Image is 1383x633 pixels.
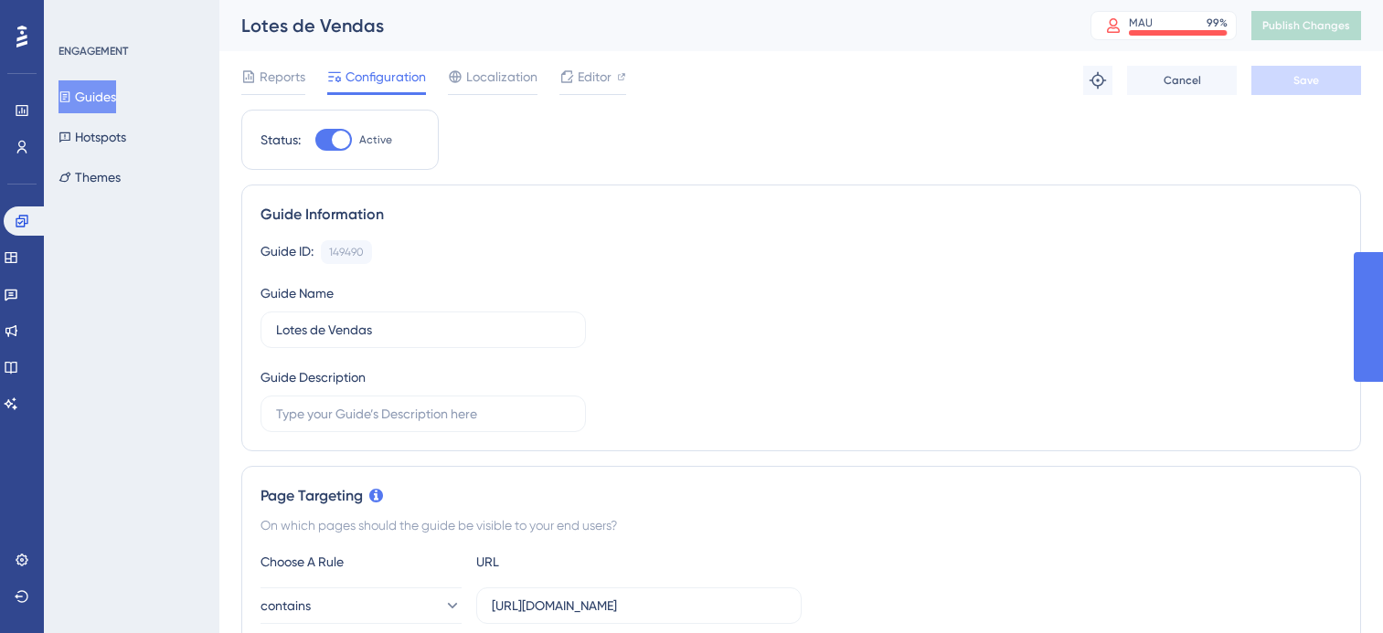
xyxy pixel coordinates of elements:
button: Cancel [1127,66,1237,95]
div: ENGAGEMENT [59,44,128,58]
div: On which pages should the guide be visible to your end users? [261,514,1342,536]
span: Configuration [346,66,426,88]
div: Status: [261,129,301,151]
span: Localization [466,66,537,88]
div: Guide Description [261,366,366,388]
div: Choose A Rule [261,551,462,573]
div: Guide Information [261,204,1342,226]
button: Publish Changes [1251,11,1361,40]
button: contains [261,587,462,624]
div: Lotes de Vendas [241,13,1045,38]
span: Active [359,132,392,147]
span: Save [1293,73,1319,88]
div: Page Targeting [261,485,1342,507]
span: Cancel [1164,73,1201,88]
span: Editor [578,66,612,88]
div: Guide ID: [261,240,314,264]
span: Publish Changes [1262,18,1350,33]
div: MAU [1129,16,1153,30]
input: Type your Guide’s Name here [276,320,570,340]
input: Type your Guide’s Description here [276,404,570,424]
input: yourwebsite.com/path [492,596,786,616]
div: 99 % [1207,16,1228,30]
iframe: UserGuiding AI Assistant Launcher [1306,561,1361,616]
div: Guide Name [261,282,334,304]
button: Themes [59,161,121,194]
div: 149490 [329,245,364,259]
button: Hotspots [59,121,126,153]
button: Save [1251,66,1361,95]
div: URL [476,551,677,573]
span: Reports [260,66,305,88]
button: Guides [59,80,116,113]
span: contains [261,595,311,617]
